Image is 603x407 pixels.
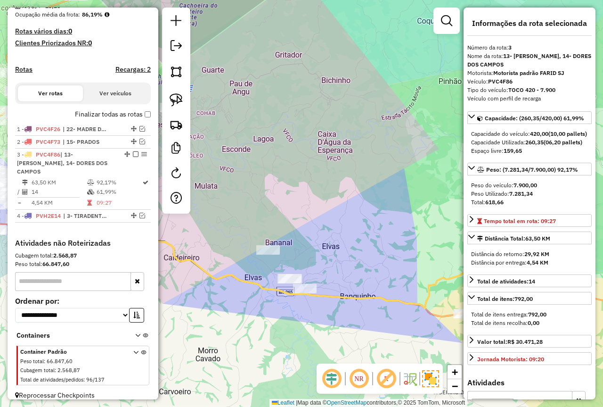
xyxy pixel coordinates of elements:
[16,331,123,341] span: Containers
[20,376,83,383] span: Total de atividades/pedidos
[296,399,297,406] span: |
[22,189,28,195] i: Total de Atividades
[471,147,588,155] div: Espaço livre:
[486,166,578,173] span: Peso: (7.281,34/7.900,00) 92,17%
[170,93,183,107] img: Selecionar atividades - laço
[525,139,544,146] strong: 260,35
[139,213,145,218] em: Visualizar rota
[527,259,548,266] strong: 4,54 KM
[477,278,535,285] span: Total de atividades:
[471,190,588,198] div: Peso Utilizado:
[544,139,582,146] strong: (06,20 pallets)
[453,309,477,318] div: Atividade não roteirizada - MARIA APARECIDA DE M
[448,365,462,379] a: Zoom in
[524,250,549,257] strong: 29,92 KM
[18,85,83,101] button: Ver rotas
[477,234,550,243] div: Distância Total:
[256,245,280,255] div: Atividade não roteirizada - MARCIO VIEIRA SANTAN
[467,378,592,387] h4: Atividades
[471,319,588,327] div: Total de itens recolha:
[115,66,151,74] h4: Recargas: 2
[47,358,73,365] span: 66.847,60
[167,164,186,185] a: Reroteirizar Sessão
[167,11,186,33] a: Nova sessão e pesquisa
[131,126,137,132] em: Alterar sequência das rotas
[467,126,592,159] div: Capacidade: (260,35/420,00) 61,99%
[86,376,105,383] span: 96/137
[87,200,92,206] i: Tempo total em rota
[5,108,28,117] div: Atividade não roteirizada - SUPERMERCADO CASTRO
[87,180,94,185] i: % de utilização do peso
[422,370,439,387] img: Exibir/Ocultar setores
[467,163,592,175] a: Peso: (7.281,34/7.900,00) 92,17%
[477,355,544,364] div: Jornada Motorista: 09:20
[20,348,122,356] span: Container Padrão
[471,130,588,138] div: Capacidade do veículo:
[467,335,592,348] a: Valor total:R$ 30.471,28
[15,39,151,47] h4: Clientes Priorizados NR:
[63,212,106,220] span: 3- TIRADENTES
[5,87,29,96] div: Atividade não roteirizada - PAULO GUSTAVO
[529,278,535,285] strong: 14
[15,239,151,248] h4: Atividades não Roteirizadas
[269,399,467,407] div: Map data © contributors,© 2025 TomTom, Microsoft
[375,367,398,390] span: Exibir rótulo
[17,212,61,219] span: 4 -
[467,43,592,52] div: Número da rota:
[467,292,592,305] a: Total de itens:792,00
[82,11,103,18] strong: 86,19%
[36,151,60,158] span: PVC4F86
[467,52,591,68] strong: 13- [PERSON_NAME], 14- DORES DOS CAMPOS
[477,338,543,346] div: Valor total:
[484,217,556,224] span: Tempo total em rota: 09:27
[5,108,28,118] div: Atividade não roteirizada - SUPERMERCADO CASTRO
[437,11,456,30] a: Exibir filtros
[467,232,592,244] a: Distância Total:63,50 KM
[508,44,512,51] strong: 3
[36,138,60,145] span: PVC4F73
[17,151,107,175] span: 3 -
[17,138,60,145] span: 2 -
[6,199,29,208] div: Atividade não roteirizada - BAR DA MARCILENE
[5,195,28,205] div: Atividade não roteirizada - DISTRIBUIDORA PAIVA
[139,126,145,132] em: Visualizar rota
[488,78,513,85] strong: PVC4F86
[504,147,522,154] strong: 159,65
[327,399,367,406] a: OpenStreetMap
[96,187,142,197] td: 61,99%
[448,379,462,393] a: Zoom out
[477,295,533,303] div: Total de itens:
[528,319,539,326] strong: 0,00
[141,151,147,157] em: Opções
[485,199,504,206] strong: 618,66
[471,258,588,267] div: Distância por entrega:
[57,367,80,374] span: 2.568,87
[513,182,537,189] strong: 7.900,00
[471,198,588,207] div: Total:
[2,178,25,187] div: Atividade não roteirizada - EDSON DE OLIVEIRA
[36,212,61,219] span: PVH2E14
[131,213,137,218] em: Alterar sequência das rotas
[467,77,592,86] div: Veículo:
[167,139,186,160] a: Criar modelo
[133,151,139,157] em: Finalizar rota
[467,69,592,77] div: Motorista:
[467,177,592,210] div: Peso: (7.281,34/7.900,00) 92,17%
[467,19,592,28] h4: Informações da rota selecionada
[42,260,69,267] strong: 66.847,60
[528,311,546,318] strong: 792,00
[15,295,151,307] label: Ordenar por:
[467,111,592,124] a: Capacidade: (260,35/420,00) 61,99%
[467,86,592,94] div: Tipo do veículo:
[75,109,151,119] label: Finalizar todas as rotas
[55,367,56,374] span: :
[96,198,142,208] td: 09:27
[143,180,148,185] i: Rota otimizada
[88,39,92,47] strong: 0
[471,182,537,189] span: Peso do veículo:
[15,251,151,260] div: Cubagem total:
[293,284,317,293] div: Atividade não roteirizada - GABRIEL LANCHES E ES
[467,274,592,287] a: Total de atividades:14
[402,371,417,386] img: Fluxo de ruas
[68,27,72,35] strong: 0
